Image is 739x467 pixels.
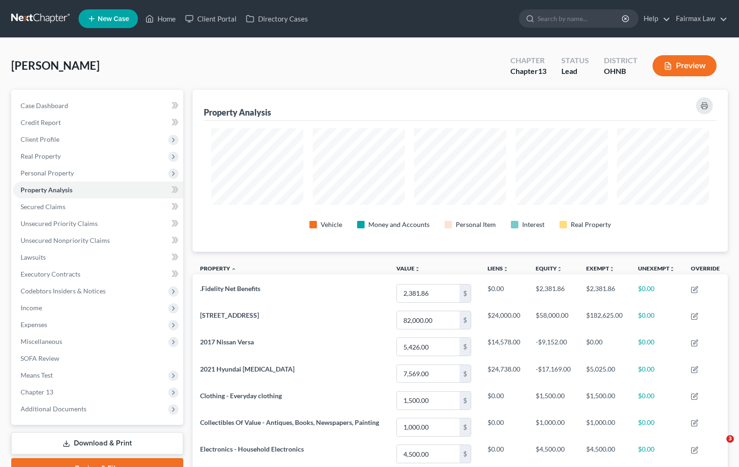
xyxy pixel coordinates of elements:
input: Search by name... [538,10,623,27]
td: $24,738.00 [480,360,528,387]
span: Income [21,304,42,312]
a: Lawsuits [13,249,183,266]
a: Help [639,10,670,27]
i: unfold_more [609,266,615,272]
span: Miscellaneous [21,337,62,345]
a: Property expand_less [200,265,237,272]
span: Clothing - Everyday clothing [200,392,282,400]
div: Property Analysis [204,107,271,118]
td: $0.00 [631,414,683,440]
div: $ [459,392,471,409]
td: $0.00 [480,280,528,306]
span: Codebtors Insiders & Notices [21,287,106,295]
td: $0.00 [631,307,683,334]
a: Credit Report [13,114,183,131]
td: $4,500.00 [579,440,631,467]
div: District [604,55,638,66]
a: Download & Print [11,432,183,454]
td: $1,500.00 [528,387,579,414]
span: [STREET_ADDRESS] [200,311,259,319]
div: $ [459,445,471,463]
span: Collectibles Of Value - Antiques, Books, Newspapers, Painting [200,418,379,426]
td: $24,000.00 [480,307,528,334]
div: Real Property [571,220,611,229]
i: expand_less [231,266,237,272]
div: OHNB [604,66,638,77]
input: 0.00 [397,311,459,329]
div: Chapter [510,66,546,77]
div: $ [459,418,471,436]
a: Client Portal [180,10,241,27]
span: Chapter 13 [21,388,53,396]
a: Secured Claims [13,198,183,215]
a: Property Analysis [13,182,183,198]
span: .Fidelity Net Benefits [200,285,260,292]
a: Unexemptunfold_more [638,265,675,272]
td: $182,625.00 [579,307,631,334]
span: Executory Contracts [21,270,80,278]
td: $14,578.00 [480,334,528,360]
span: New Case [98,15,129,22]
a: Equityunfold_more [536,265,562,272]
td: $2,381.86 [579,280,631,306]
span: Client Profile [21,135,59,143]
input: 0.00 [397,418,459,436]
td: $0.00 [579,334,631,360]
input: 0.00 [397,365,459,383]
td: $2,381.86 [528,280,579,306]
span: Credit Report [21,118,61,126]
div: Status [561,55,589,66]
div: $ [459,285,471,302]
span: SOFA Review [21,354,59,362]
span: 13 [538,66,546,75]
a: Executory Contracts [13,266,183,283]
i: unfold_more [557,266,562,272]
div: Vehicle [321,220,342,229]
input: 0.00 [397,285,459,302]
i: unfold_more [503,266,509,272]
a: Unsecured Nonpriority Claims [13,232,183,249]
a: Unsecured Priority Claims [13,215,183,232]
div: Interest [522,220,545,229]
span: Lawsuits [21,253,46,261]
span: Electronics - Household Electronics [200,445,304,453]
div: Money and Accounts [368,220,430,229]
span: Property Analysis [21,186,72,194]
span: Additional Documents [21,405,86,413]
i: unfold_more [669,266,675,272]
span: [PERSON_NAME] [11,58,100,72]
td: $0.00 [480,440,528,467]
a: Valueunfold_more [396,265,420,272]
a: Directory Cases [241,10,313,27]
div: Personal Item [456,220,496,229]
td: $0.00 [631,334,683,360]
a: Fairmax Law [671,10,727,27]
input: 0.00 [397,338,459,356]
div: $ [459,338,471,356]
div: Chapter [510,55,546,66]
span: Means Test [21,371,53,379]
input: 0.00 [397,445,459,463]
span: Unsecured Priority Claims [21,219,98,227]
td: $1,000.00 [579,414,631,440]
td: $0.00 [631,440,683,467]
i: unfold_more [415,266,420,272]
span: 2021 Hyundai [MEDICAL_DATA] [200,365,294,373]
td: -$17,169.00 [528,360,579,387]
a: Exemptunfold_more [586,265,615,272]
button: Preview [653,55,717,76]
td: $0.00 [631,360,683,387]
span: Real Property [21,152,61,160]
td: $1,500.00 [579,387,631,414]
td: $1,000.00 [528,414,579,440]
td: $0.00 [631,387,683,414]
a: Home [141,10,180,27]
span: Unsecured Nonpriority Claims [21,236,110,244]
div: $ [459,311,471,329]
span: 2017 Nissan Versa [200,338,254,346]
a: SOFA Review [13,350,183,367]
span: Personal Property [21,169,74,177]
th: Override [683,259,728,280]
td: $0.00 [631,280,683,306]
td: $4,500.00 [528,440,579,467]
